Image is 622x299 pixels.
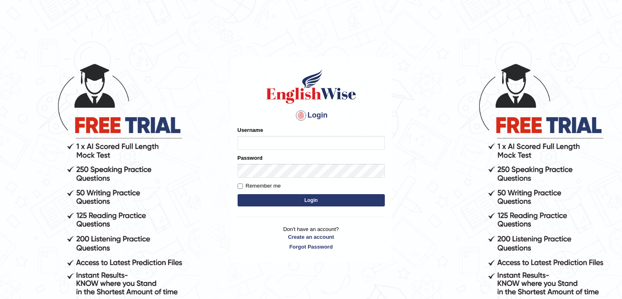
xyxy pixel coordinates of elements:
img: Logo of English Wise sign in for intelligent practice with AI [265,68,358,105]
h4: Login [238,109,385,122]
label: Username [238,126,263,134]
label: Remember me [238,182,281,190]
label: Password [238,154,263,162]
a: Forgot Password [238,243,385,251]
p: Don't have an account? [238,225,385,251]
button: Login [238,194,385,206]
a: Create an account [238,233,385,241]
input: Remember me [238,183,243,189]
